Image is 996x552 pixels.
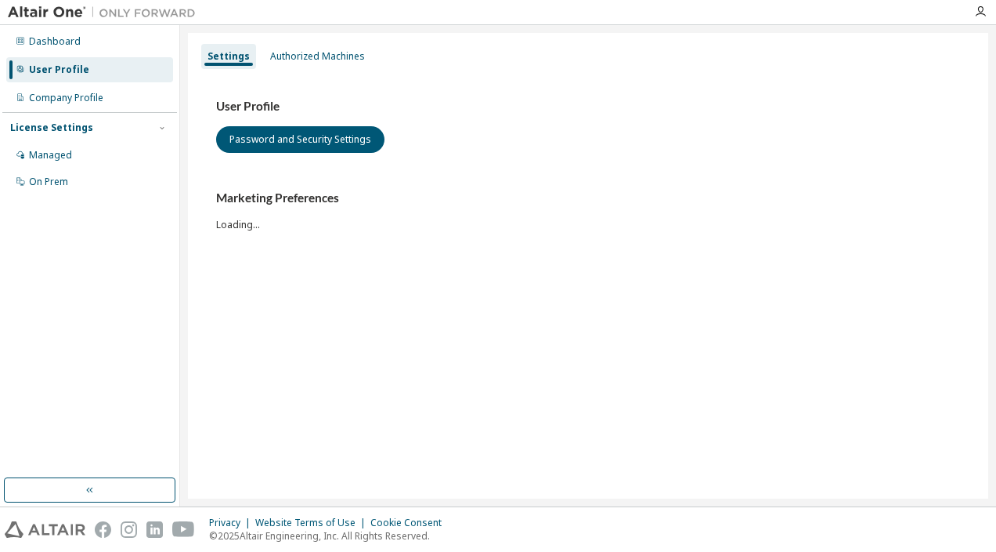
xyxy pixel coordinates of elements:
div: On Prem [29,176,68,188]
div: Authorized Machines [270,50,365,63]
p: © 2025 Altair Engineering, Inc. All Rights Reserved. [209,529,451,543]
img: Altair One [8,5,204,20]
button: Password and Security Settings [216,126,384,153]
h3: User Profile [216,99,960,114]
div: Loading... [216,191,960,231]
div: Website Terms of Use [255,517,370,529]
img: facebook.svg [95,521,111,538]
img: instagram.svg [121,521,137,538]
img: youtube.svg [172,521,195,538]
div: Managed [29,149,72,162]
div: License Settings [10,122,93,134]
div: Company Profile [29,92,103,104]
div: Dashboard [29,35,81,48]
img: altair_logo.svg [5,521,85,538]
div: Privacy [209,517,255,529]
div: Settings [207,50,250,63]
div: User Profile [29,64,89,76]
img: linkedin.svg [146,521,163,538]
h3: Marketing Preferences [216,191,960,206]
div: Cookie Consent [370,517,451,529]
